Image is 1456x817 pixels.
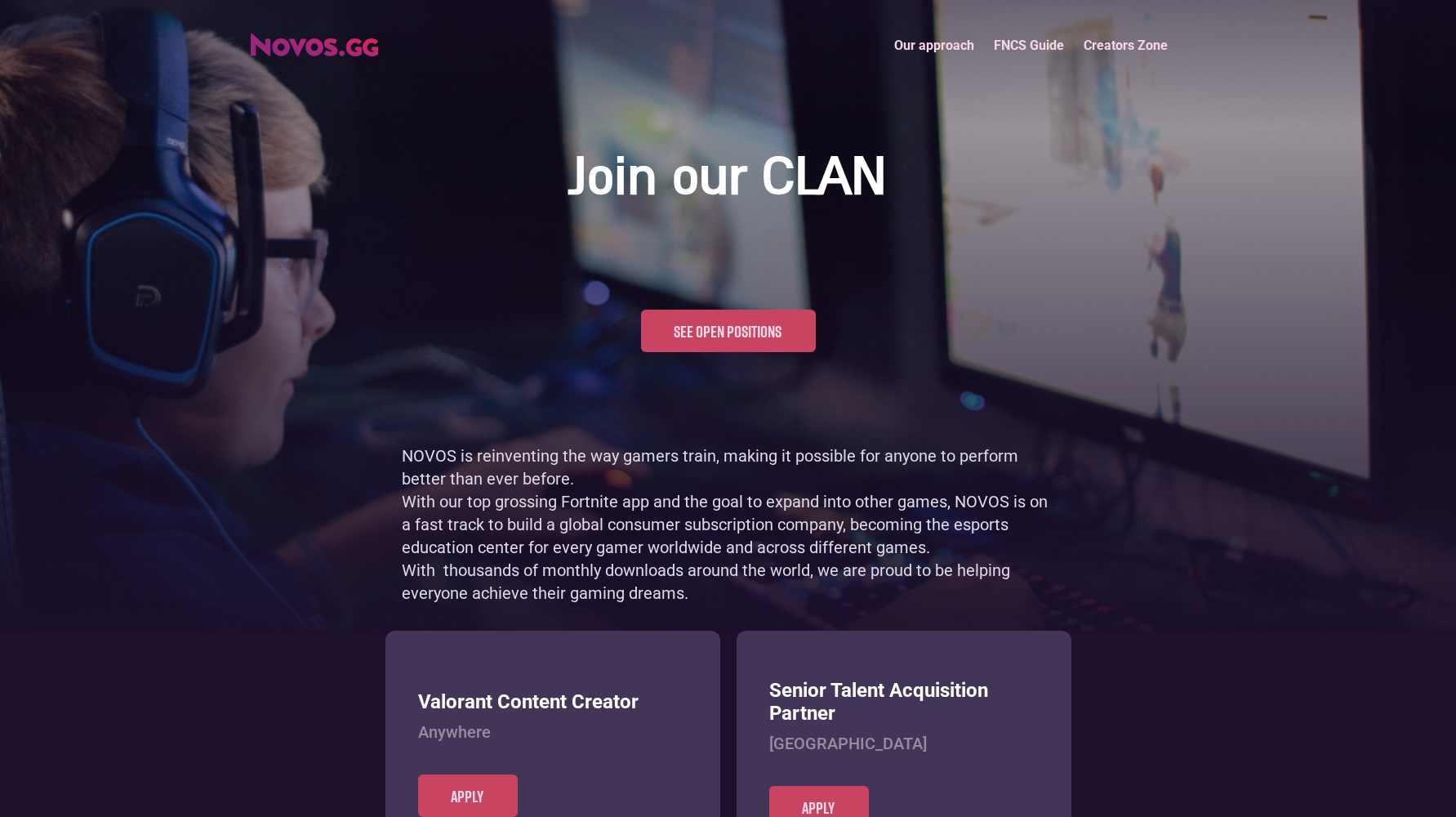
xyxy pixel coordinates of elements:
a: Valorant Content CreatorAnywhere [418,690,688,775]
p: NOVOS is reinventing the way gamers train, making it possible for anyone to perform better than e... [402,444,1055,605]
h3: Senior Talent Acquisition Partner [769,679,1039,726]
h4: Anywhere [418,722,688,742]
h1: Join our CLAN [570,147,887,212]
h3: Valorant Content Creator [418,690,688,714]
a: FNCS Guide [984,28,1074,63]
h4: [GEOGRAPHIC_DATA] [769,734,1039,753]
a: Our approach [884,28,984,63]
a: See open positions [641,310,816,352]
a: Apply [418,775,518,817]
a: Creators Zone [1074,28,1178,63]
a: Senior Talent Acquisition Partner[GEOGRAPHIC_DATA] [769,679,1039,787]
